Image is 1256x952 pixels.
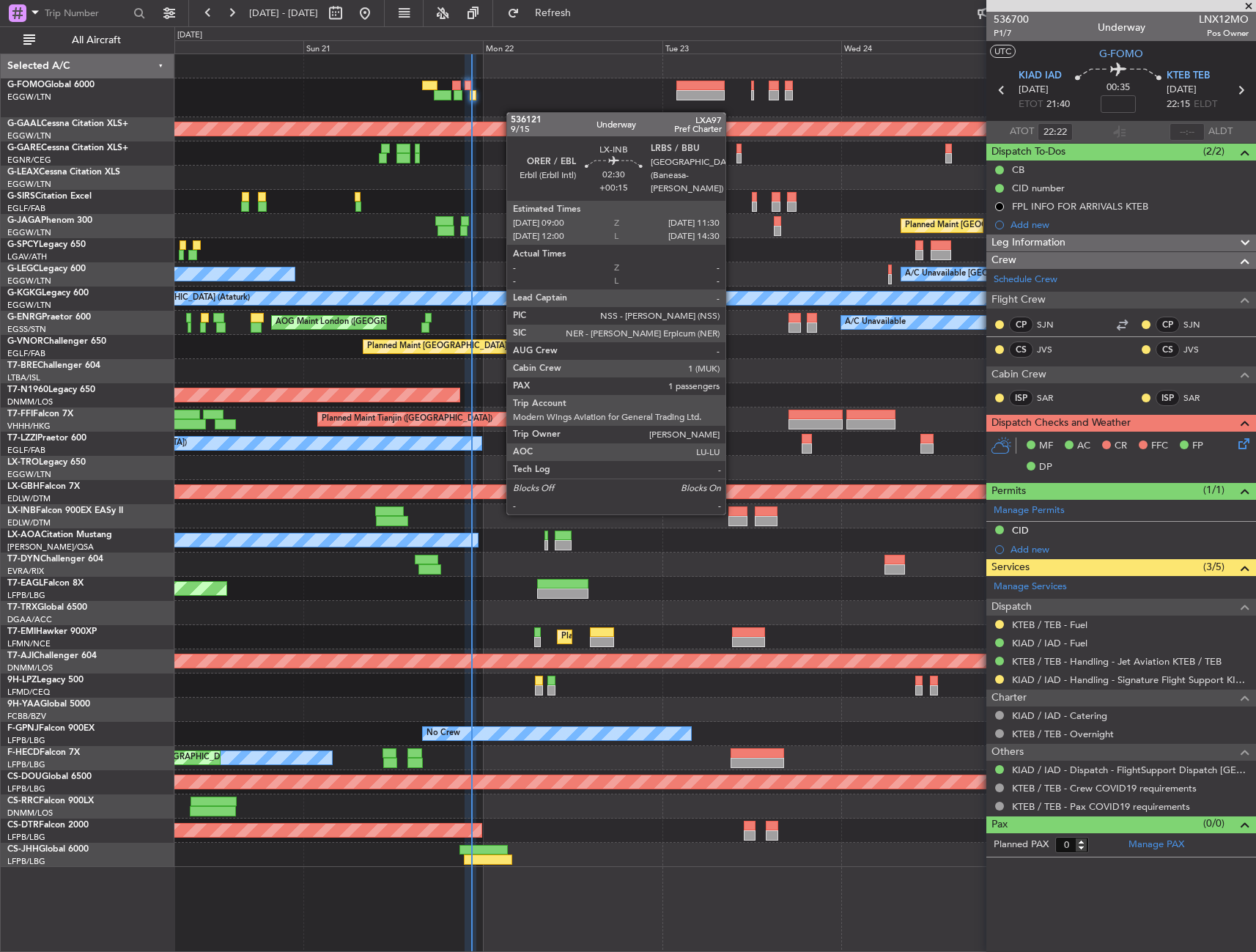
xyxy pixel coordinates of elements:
[991,690,1027,706] span: Charter
[991,415,1131,432] span: Dispatch Checks and Weather
[7,313,91,322] a: G-ENRGPraetor 600
[7,168,39,177] span: G-LEAX
[1183,318,1216,331] a: SJN
[994,503,1065,518] a: Manage Permits
[7,458,39,467] span: LX-TRO
[994,12,1029,27] span: 536700
[7,856,45,867] a: LFPB/LBG
[7,385,95,394] a: T7-N1960Legacy 650
[7,711,46,722] a: FCBB/BZV
[7,482,40,491] span: LX-GBH
[1012,728,1114,740] a: KTEB / TEB - Overnight
[1098,20,1145,35] div: Underway
[7,531,112,539] a: LX-AOACitation Mustang
[7,700,90,709] a: 9H-YAAGlobal 5000
[7,482,80,491] a: LX-GBHFalcon 7X
[7,192,92,201] a: G-SIRSCitation Excel
[7,797,94,805] a: CS-RRCFalcon 900LX
[7,748,40,757] span: F-HECD
[7,531,41,539] span: LX-AOA
[7,832,45,843] a: LFPB/LBG
[7,81,95,89] a: G-FOMOGlobal 6000
[426,723,460,745] div: No Crew
[45,2,129,24] input: Trip Number
[7,289,89,298] a: G-KGKGLegacy 600
[1039,460,1052,475] span: DP
[7,493,51,504] a: EDLW/DTM
[1012,619,1087,631] a: KTEB / TEB - Fuel
[991,252,1016,269] span: Crew
[7,638,51,649] a: LFMN/NCE
[7,845,39,854] span: CS-JHH
[7,627,36,636] span: T7-EMI
[7,179,51,190] a: EGGW/LTN
[991,483,1026,500] span: Permits
[1156,390,1180,406] div: ISP
[7,772,92,781] a: CS-DOUGlobal 6500
[7,614,52,625] a: DGAA/ACC
[1010,125,1034,139] span: ATOT
[1037,318,1070,331] a: SJN
[7,652,97,660] a: T7-AJIChallenger 604
[1037,343,1070,356] a: JVS
[7,603,87,612] a: T7-TRXGlobal 6500
[991,235,1065,251] span: Leg Information
[7,555,103,564] a: T7-DYNChallenger 604
[7,469,51,480] a: EGGW/LTN
[7,506,123,515] a: LX-INBFalcon 900EX EASy II
[1011,218,1249,231] div: Add new
[561,626,701,648] div: Planned Maint [GEOGRAPHIC_DATA]
[991,366,1046,383] span: Cabin Crew
[7,797,39,805] span: CS-RRC
[994,580,1067,594] a: Manage Services
[1199,27,1249,40] span: Pos Owner
[991,599,1032,616] span: Dispatch
[7,361,100,370] a: T7-BREChallenger 604
[1183,391,1216,405] a: SAR
[7,687,50,698] a: LFMD/CEQ
[7,603,37,612] span: T7-TRX
[249,7,318,20] span: [DATE] - [DATE]
[483,40,662,53] div: Mon 22
[7,783,45,794] a: LFPB/LBG
[7,748,80,757] a: F-HECDFalcon 7X
[7,227,51,238] a: EGGW/LTN
[7,130,51,141] a: EGGW/LTN
[1012,674,1249,686] a: KIAD / IAD - Handling - Signature Flight Support KIAD / IAD
[7,434,86,443] a: T7-LZZIPraetor 600
[522,8,584,18] span: Refresh
[991,559,1030,576] span: Services
[7,542,94,553] a: [PERSON_NAME]/QSA
[1194,97,1217,112] span: ELDT
[1012,524,1029,536] div: CID
[1039,439,1053,454] span: MF
[1019,97,1043,112] span: ETOT
[7,434,37,443] span: T7-LZZI
[7,676,84,685] a: 9H-LPZLegacy 500
[7,579,43,588] span: T7-EAGL
[1183,343,1216,356] a: JVS
[124,40,303,53] div: Sat 20
[7,337,106,346] a: G-VNORChallenger 650
[177,29,202,42] div: [DATE]
[7,155,51,166] a: EGNR/CEG
[1099,46,1143,62] span: G-FOMO
[500,1,588,25] button: Refresh
[7,821,39,830] span: CS-DTR
[7,517,51,528] a: EDLW/DTM
[1019,69,1062,84] span: KIAD IAD
[322,408,492,430] div: Planned Maint Tianjin ([GEOGRAPHIC_DATA])
[7,566,44,577] a: EVRA/RIX
[7,663,53,674] a: DNMM/LOS
[7,168,120,177] a: G-LEAXCessna Citation XLS
[7,265,86,273] a: G-LEGCLegacy 600
[7,590,45,601] a: LFPB/LBG
[994,273,1057,287] a: Schedule Crew
[1128,838,1184,852] a: Manage PAX
[1037,391,1070,405] a: SAR
[7,289,42,298] span: G-KGKG
[1156,342,1180,358] div: CS
[7,724,95,733] a: F-GPNJFalcon 900EX
[7,337,43,346] span: G-VNOR
[1038,123,1073,141] input: --:--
